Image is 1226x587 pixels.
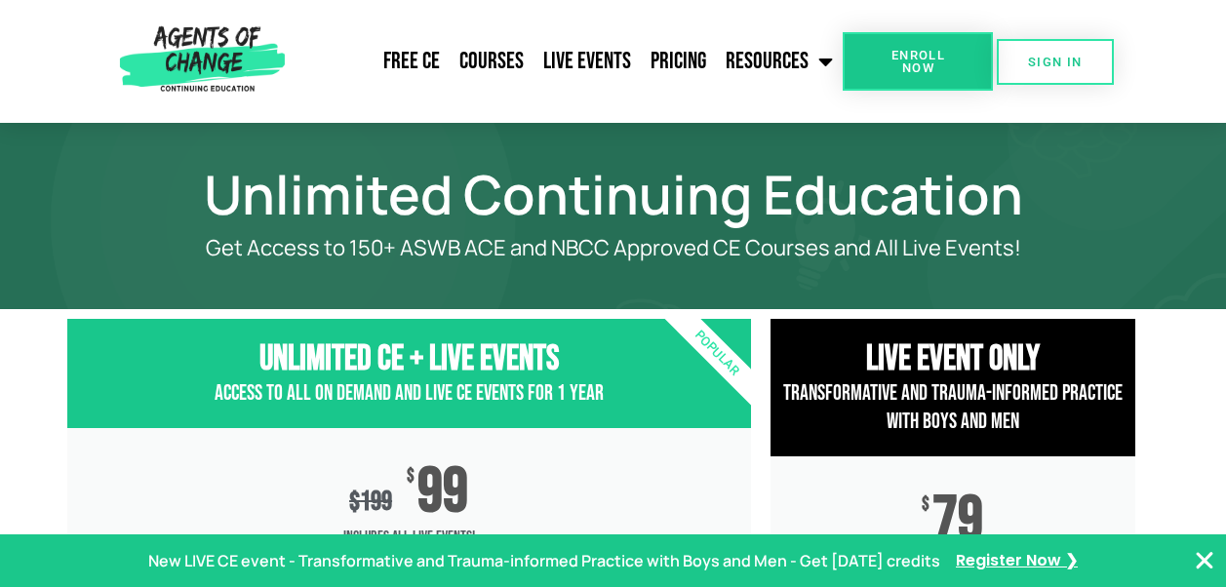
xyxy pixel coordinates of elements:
[67,518,751,557] span: Includes ALL Live Events!
[641,37,716,86] a: Pricing
[417,467,468,518] span: 99
[349,486,392,518] div: 199
[374,37,450,86] a: Free CE
[922,495,929,515] span: $
[932,495,983,546] span: 79
[67,338,751,380] h3: Unlimited CE + Live Events
[450,37,534,86] a: Courses
[1193,549,1216,572] button: Close Banner
[997,39,1114,85] a: SIGN IN
[716,37,843,86] a: Resources
[604,241,829,466] div: Popular
[874,49,962,74] span: Enroll Now
[407,467,415,487] span: $
[771,338,1135,380] h3: Live Event Only
[215,380,604,407] span: Access to All On Demand and Live CE Events for 1 year
[1028,56,1083,68] span: SIGN IN
[349,486,360,518] span: $
[843,32,993,91] a: Enroll Now
[783,380,1123,435] span: Transformative and Trauma-informed Practice with Boys and Men
[534,37,641,86] a: Live Events
[956,547,1078,575] a: Register Now ❯
[58,172,1169,216] h1: Unlimited Continuing Education
[148,547,940,575] p: New LIVE CE event - Transformative and Trauma-informed Practice with Boys and Men - Get [DATE] cr...
[293,37,844,86] nav: Menu
[136,236,1091,260] p: Get Access to 150+ ASWB ACE and NBCC Approved CE Courses and All Live Events!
